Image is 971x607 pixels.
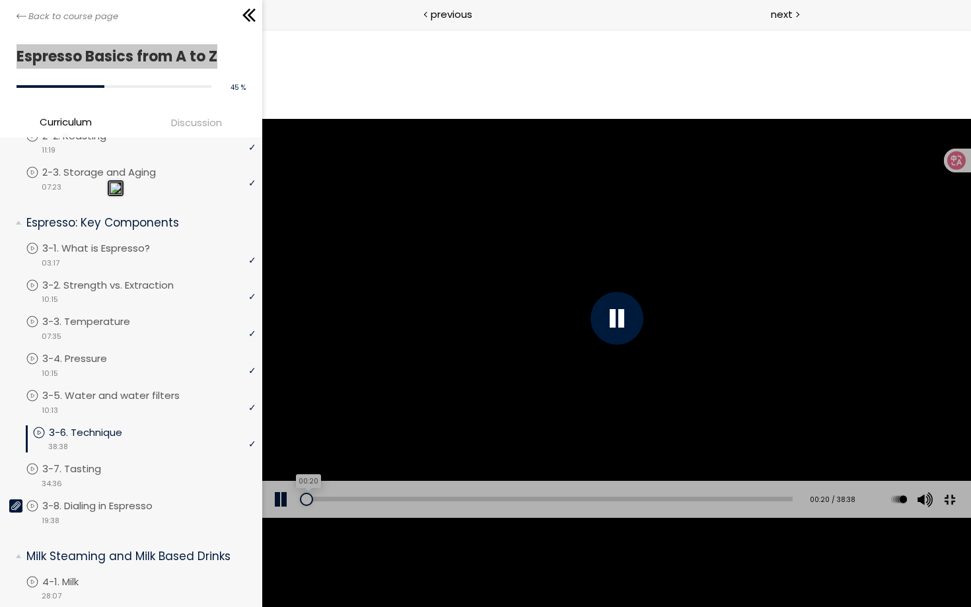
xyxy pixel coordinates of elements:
p: 3-6. Technique [49,425,149,440]
span: 45 % [231,83,246,92]
p: Milk Steaming and Milk Based Drinks [26,548,246,565]
div: Change playback rate [625,452,649,489]
button: Play back rate [627,452,647,489]
span: 38:38 [48,441,68,452]
span: 10:15 [42,294,58,305]
span: 10:13 [42,405,58,416]
span: 07:23 [42,182,61,193]
div: 00:20 [34,445,59,460]
p: 3-1. What is Espresso? [42,241,176,256]
span: 11:19 [42,145,55,156]
p: 3-3. Temperature [42,314,157,329]
p: Espresso: Key Components [26,215,246,231]
p: 3-5. Water and water filters [42,388,206,403]
span: next [771,7,793,22]
span: previous [431,7,472,22]
p: 3-4. Pressure [42,351,133,366]
span: 34:36 [42,478,62,489]
a: Back to course page [17,10,118,23]
span: 03:17 [42,258,59,269]
p: 3-2. Strength vs. Extraction [42,278,200,293]
span: Discussion [171,115,222,130]
span: Back to course page [28,10,118,23]
span: Curriculum [40,114,92,129]
h1: Espresso Basics from A to Z [17,44,239,69]
div: 00:20 / 38:38 [542,466,593,476]
span: 07:35 [42,331,61,342]
p: 2-3. Storage and Aging [42,165,182,180]
button: Volume [651,452,670,489]
span: 10:15 [42,368,58,379]
p: 3-7. Tasting [42,462,127,476]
